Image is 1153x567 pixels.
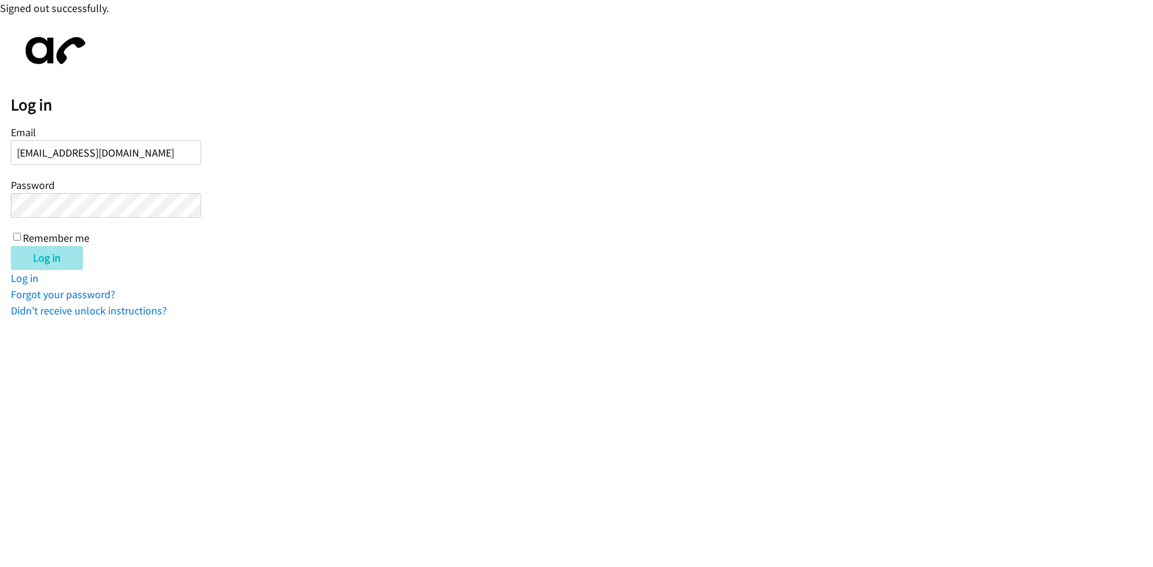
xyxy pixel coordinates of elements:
h2: Log in [11,95,1153,115]
label: Remember me [23,231,89,245]
input: Log in [11,246,83,270]
label: Password [11,178,55,192]
a: Didn't receive unlock instructions? [11,304,167,317]
a: Log in [11,271,38,285]
label: Email [11,125,36,139]
img: aphone-8a226864a2ddd6a5e75d1ebefc011f4aa8f32683c2d82f3fb0802fe031f96514.svg [11,27,95,74]
a: Forgot your password? [11,287,115,301]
